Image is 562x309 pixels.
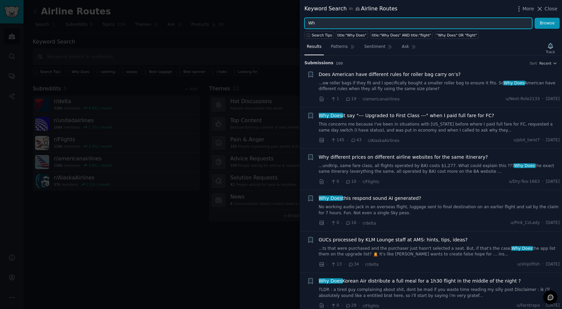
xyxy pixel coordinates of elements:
span: [DATE] [546,179,560,185]
button: Search Tips [304,31,334,39]
a: Why different prices on different airline websites for the same itinerary? [319,154,488,161]
a: Ask [399,42,418,55]
div: "Why Does" OR "flight" [437,33,477,37]
div: title:"Why Does" AND title:"flight" [372,33,431,37]
a: Why Doesthis respond sound AI generated? [319,195,421,202]
span: Patterns [331,44,348,50]
a: Patterns [329,42,357,55]
span: u/Dry-Tea-1663 [509,179,540,185]
span: Why Does [503,81,525,85]
span: · [364,137,365,144]
span: 29 [345,303,356,309]
span: · [347,137,348,144]
span: u/shipitfish [517,261,540,267]
span: 0 [331,179,339,185]
div: Sort [530,61,537,66]
span: 19 [345,96,356,102]
span: 145 [331,137,344,143]
span: [DATE] [546,96,560,102]
span: · [342,95,343,102]
span: · [342,220,343,227]
button: Recent [539,61,557,66]
span: · [542,303,544,309]
span: [DATE] [546,220,560,226]
span: r/Flights [363,304,379,308]
a: Why DoesKorean Air distribute a full meal for a 1h30 flight in the middle of the night ? [319,278,521,285]
span: · [359,178,360,185]
span: 34 [348,261,359,267]
span: · [327,137,328,144]
span: u/Pink_CzLady [510,220,540,226]
span: 1 [331,96,339,102]
a: title:"Why Does" AND title:"flight" [370,31,433,39]
span: · [327,95,328,102]
a: title:"Why Does" [336,31,368,39]
span: r/delta [365,262,379,267]
span: 10 [345,179,356,185]
a: "Why Does" OR "flight" [435,31,479,39]
span: Why Does [318,113,343,118]
span: · [342,178,343,185]
span: [DATE] [546,261,560,267]
span: u/Farstrapa [517,303,540,309]
a: GUCs processed by KLM Lounge staff at AMS: hints, tips, ideas? [319,236,468,243]
a: Sentiment [362,42,395,55]
span: · [542,137,544,143]
a: ...ow roller bags if they fit and I specifically bought a smaller roller bag to ensure it fits. S... [319,80,560,92]
span: Korean Air distribute a full meal for a 1h30 flight in the middle of the night ? [319,278,521,285]
span: r/delta [363,221,376,226]
span: Search Tips [312,33,332,37]
span: Why Does [318,196,343,201]
span: in [349,6,353,12]
span: Sentiment [364,44,385,50]
span: · [359,220,360,227]
button: Close [536,5,557,12]
span: · [327,220,328,227]
span: More [523,5,534,12]
span: Why Does [511,246,533,251]
div: Keyword Search Airline Routes [304,5,397,13]
span: [DATE] [546,303,560,309]
span: this respond sound AI generated? [319,195,421,202]
span: · [542,220,544,226]
input: Try a keyword related to your business [304,18,532,29]
a: No working audio jack in an overseas flight, luggage sent to final destination on an earlier flig... [319,204,560,216]
span: Why Does [513,163,535,168]
span: [DATE] [546,137,560,143]
span: 100 [336,61,343,65]
a: Does American have different rules for roller bag carry on’s? [319,71,461,78]
span: Results [307,44,321,50]
span: 0 [331,220,339,226]
span: 16 [345,220,356,226]
span: 43 [351,137,362,143]
span: · [327,261,328,268]
span: it say "--- Upgraded to First Class ---" when I paid full fare for FC? [319,112,494,119]
span: Why Does [318,278,343,284]
a: ...undtrip, same fare class, all flights operated by BA) costs $1,277. What could explain this ??... [319,163,560,175]
span: · [542,96,544,102]
span: Submission s [304,60,334,66]
span: 0 [331,303,339,309]
span: · [361,261,363,268]
span: · [359,95,360,102]
span: · [542,261,544,267]
span: 13 [331,261,342,267]
span: · [327,178,328,185]
div: title:"Why Does" [338,33,367,37]
span: · [542,179,544,185]
button: More [516,5,534,12]
a: Why Doesit say "--- Upgraded to First Class ---" when I paid full fare for FC? [319,112,494,119]
span: · [344,261,346,268]
span: u/Next-Role2133 [505,96,540,102]
span: Ask [402,44,409,50]
span: u/plot_twist7 [513,137,540,143]
span: Recent [539,61,551,66]
a: This concerns me because I've been in situations with [US_STATE] before where I paid full fare fo... [319,122,560,133]
a: ...ts that were purchased and the purchaser just hasn't selected a seat. But, if that's the case,... [319,246,560,257]
span: r/Flights [363,179,379,184]
span: r/americanairlines [363,97,400,101]
a: Results [304,42,324,55]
